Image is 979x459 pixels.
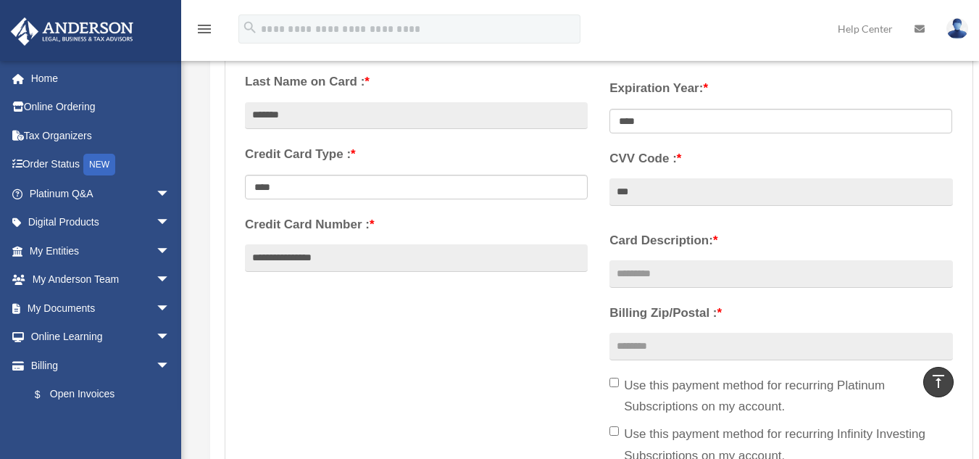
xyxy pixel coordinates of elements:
[10,93,192,122] a: Online Ordering
[609,230,952,252] label: Card Description:
[156,323,185,352] span: arrow_drop_down
[242,20,258,36] i: search
[10,236,192,265] a: My Entitiesarrow_drop_down
[10,265,192,294] a: My Anderson Teamarrow_drop_down
[156,265,185,295] span: arrow_drop_down
[930,373,947,390] i: vertical_align_top
[7,17,138,46] img: Anderson Advisors Platinum Portal
[156,236,185,266] span: arrow_drop_down
[10,121,192,150] a: Tax Organizers
[156,179,185,209] span: arrow_drop_down
[20,380,192,410] a: $Open Invoices
[609,302,952,324] label: Billing Zip/Postal :
[10,64,192,93] a: Home
[245,214,588,236] label: Credit Card Number :
[10,351,192,380] a: Billingarrow_drop_down
[946,18,968,39] img: User Pic
[196,20,213,38] i: menu
[609,78,952,99] label: Expiration Year:
[609,148,952,170] label: CVV Code :
[923,367,954,397] a: vertical_align_top
[10,294,192,323] a: My Documentsarrow_drop_down
[20,409,192,438] a: Past Invoices
[609,426,619,436] input: Use this payment method for recurring Infinity Investing Subscriptions on my account.
[156,208,185,238] span: arrow_drop_down
[83,154,115,175] div: NEW
[10,179,192,208] a: Platinum Q&Aarrow_drop_down
[156,294,185,323] span: arrow_drop_down
[196,25,213,38] a: menu
[10,150,192,180] a: Order StatusNEW
[609,375,952,418] label: Use this payment method for recurring Platinum Subscriptions on my account.
[245,71,588,93] label: Last Name on Card :
[609,378,619,387] input: Use this payment method for recurring Platinum Subscriptions on my account.
[156,351,185,381] span: arrow_drop_down
[10,208,192,237] a: Digital Productsarrow_drop_down
[245,144,588,165] label: Credit Card Type :
[10,323,192,352] a: Online Learningarrow_drop_down
[43,386,50,404] span: $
